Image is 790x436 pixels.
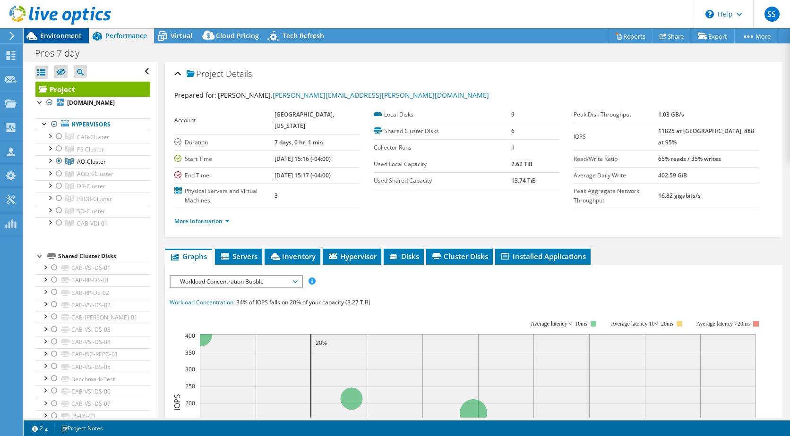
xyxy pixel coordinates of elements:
text: 150 [185,416,195,424]
label: Read/Write Ratio [574,154,658,164]
label: Prepared for: [174,91,216,100]
label: Collector Runs [374,143,511,152]
a: SO-Cluster [35,205,150,217]
b: 9 [511,110,515,118]
label: Peak Disk Throughput [574,110,658,119]
text: 350 [185,349,195,357]
a: CAB-VSI-DS-01 [35,262,150,274]
text: 300 [185,365,195,373]
span: Disks [388,252,419,261]
a: 2 [26,422,55,434]
span: Workload Concentration: [170,298,235,306]
a: PS-DS-01 [35,410,150,422]
a: CAB-VSI-DS-05 [35,361,150,373]
a: CAB-RP-DS-01 [35,274,150,286]
span: Cluster Disks [431,252,488,261]
b: 402.59 GiB [658,171,687,179]
span: Performance [105,31,147,40]
label: Shared Cluster Disks [374,126,511,136]
label: Start Time [174,154,275,164]
a: Reports [608,29,653,43]
label: Duration [174,138,275,147]
span: Hypervisor [327,252,377,261]
b: 1 [511,143,515,151]
b: 2.62 TiB [511,160,532,168]
b: 11825 at [GEOGRAPHIC_DATA], 888 at 95% [658,127,754,146]
a: CAB-VSI-DS-02 [35,299,150,311]
span: DR-Cluster [77,182,105,190]
a: Export [691,29,735,43]
span: Project [187,69,223,79]
label: Local Disks [374,110,511,119]
span: Environment [40,31,82,40]
text: 200 [185,399,195,407]
span: Graphs [170,252,207,261]
label: IOPS [574,132,658,142]
text: 250 [185,382,195,390]
label: Used Local Capacity [374,159,511,169]
a: CAB-VSI-DS-03 [35,324,150,336]
div: Shared Cluster Disks [58,251,150,262]
span: [PERSON_NAME], [218,91,489,100]
span: Virtual [171,31,192,40]
b: 1.03 GB/s [658,110,684,118]
tspan: Average latency 10<=20ms [611,320,673,327]
label: Used Shared Capacity [374,176,511,185]
span: SO-Cluster [77,207,105,215]
a: CAB-ISO-REPO-01 [35,348,150,361]
a: CAB-VSI-DS-06 [35,385,150,397]
span: Workload Concentration Bubble [175,276,297,287]
b: 13.74 TiB [511,176,536,184]
b: [DATE] 15:17 (-04:00) [275,171,331,179]
a: Benchmark-Test [35,373,150,385]
span: CAB-Cluster [77,133,109,141]
label: Peak Aggregate Network Throughput [574,186,658,205]
a: CAB-RP-DS-02 [35,286,150,299]
b: 16.82 gigabits/s [658,192,701,200]
span: Tech Refresh [283,31,324,40]
a: CAB-VSI-DS-04 [35,336,150,348]
b: 6 [511,127,515,135]
a: AO-Cluster [35,155,150,168]
b: 3 [275,192,278,200]
a: CAB-Cluster [35,131,150,143]
span: Servers [220,252,258,261]
a: Share [653,29,691,43]
b: 65% reads / 35% writes [658,155,721,163]
span: Installed Applications [500,252,586,261]
span: Details [226,68,252,79]
b: [DATE] 15:16 (-04:00) [275,155,331,163]
label: Physical Servers and Virtual Machines [174,186,275,205]
a: Hypervisors [35,118,150,131]
svg: \n [705,10,714,18]
a: More Information [174,217,230,225]
a: PS Cluster [35,143,150,155]
a: CAB-VDI-01 [35,217,150,229]
span: Cloud Pricing [216,31,259,40]
a: Project [35,82,150,97]
span: Inventory [269,252,316,261]
b: 7 days, 0 hr, 1 min [275,138,323,146]
text: IOPS [172,394,182,411]
label: Average Daily Write [574,171,658,180]
h1: Pros 7 day [31,48,94,59]
label: End Time [174,171,275,180]
a: AODR-Cluster [35,168,150,180]
span: CAB-VDI-01 [77,219,108,227]
a: [PERSON_NAME][EMAIL_ADDRESS][PERSON_NAME][DOMAIN_NAME] [273,91,489,100]
text: 20% [316,339,327,347]
span: PS Cluster [77,145,104,153]
tspan: Average latency <=10ms [531,320,587,327]
label: Account [174,116,275,125]
text: 400 [185,332,195,340]
a: [DOMAIN_NAME] [35,97,150,109]
a: Project Notes [54,422,110,434]
b: [GEOGRAPHIC_DATA], [US_STATE] [275,110,334,130]
a: DR-Cluster [35,180,150,193]
span: AO-Cluster [77,158,106,166]
a: CAB-[PERSON_NAME]-01 [35,311,150,323]
a: PSDR-Cluster [35,193,150,205]
b: [DOMAIN_NAME] [67,99,115,107]
span: AODR-Cluster [77,170,113,178]
span: PSDR-Cluster [77,195,112,203]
